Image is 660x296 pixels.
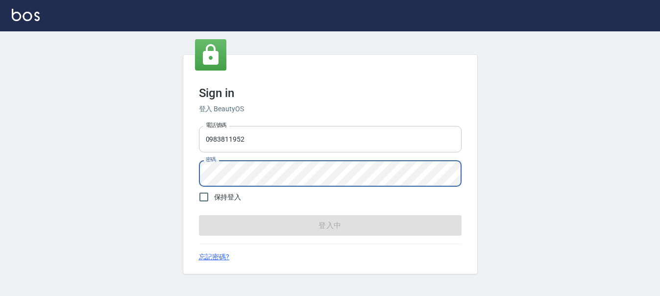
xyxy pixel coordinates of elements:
[199,104,462,114] h6: 登入 BeautyOS
[199,86,462,100] h3: Sign in
[206,156,216,163] label: 密碼
[12,9,40,21] img: Logo
[206,122,226,129] label: 電話號碼
[199,252,230,262] a: 忘記密碼?
[214,192,242,202] span: 保持登入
